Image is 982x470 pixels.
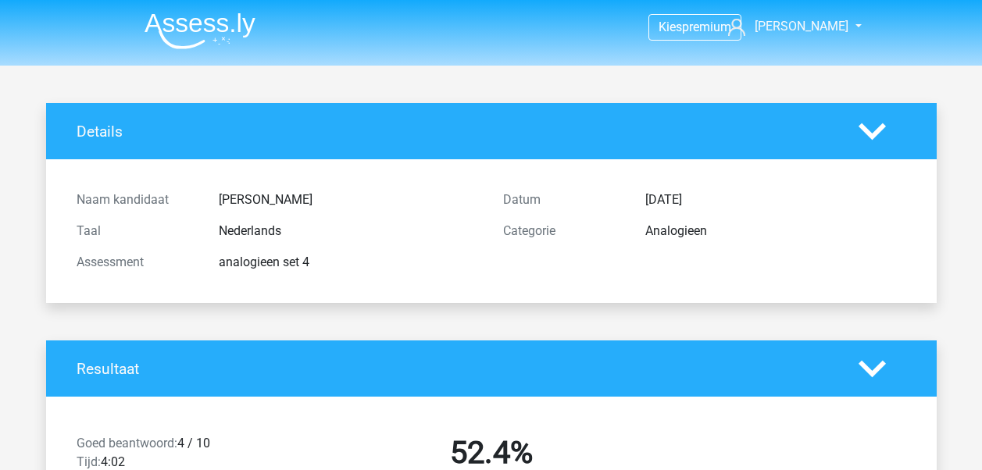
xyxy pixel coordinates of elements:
h4: Details [77,123,835,141]
div: Assessment [65,253,207,272]
div: Datum [491,190,634,209]
span: Tijd: [77,454,101,469]
div: [DATE] [634,190,918,209]
span: premium [682,20,731,34]
span: [PERSON_NAME] [755,19,848,34]
span: Goed beantwoord: [77,436,177,450]
div: Nederlands [207,222,491,240]
div: Categorie [491,222,634,240]
div: Analogieen [634,222,918,240]
h4: Resultaat [77,360,835,378]
img: Assessly [145,12,255,49]
span: Kies [659,20,682,34]
a: Kiespremium [649,16,741,37]
a: [PERSON_NAME] [722,17,850,36]
div: Naam kandidaat [65,190,207,209]
div: Taal [65,222,207,240]
div: analogieen set 4 [207,253,491,272]
div: [PERSON_NAME] [207,190,491,209]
